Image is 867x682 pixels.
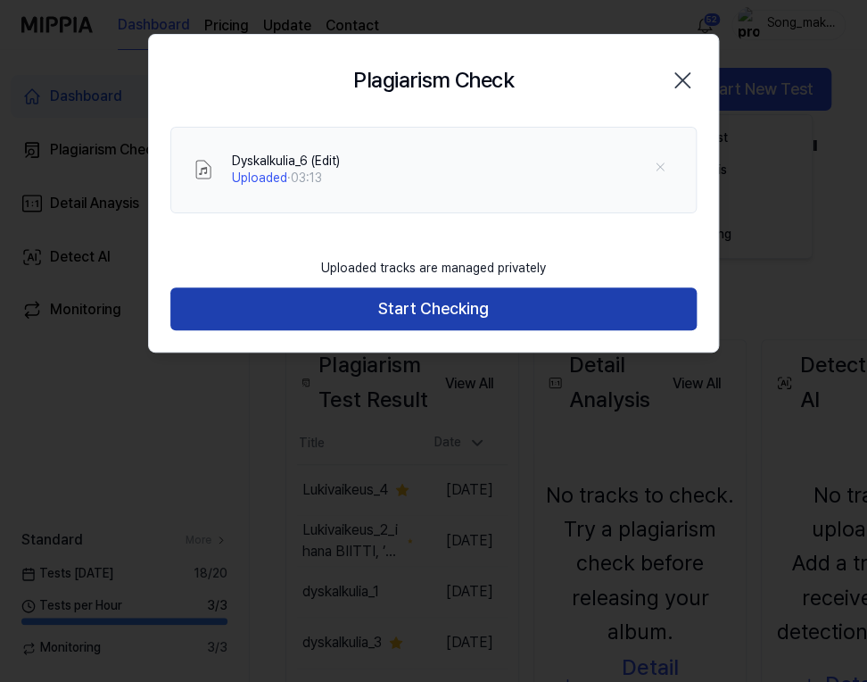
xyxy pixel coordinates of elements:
div: Dyskalkulia_6 (Edit) [232,153,340,170]
span: Uploaded [232,170,287,185]
div: · 03:13 [232,170,340,187]
button: Start Checking [170,287,697,330]
h2: Plagiarism Check [353,63,513,97]
div: Uploaded tracks are managed privately [310,249,557,288]
img: File Select [193,159,214,180]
